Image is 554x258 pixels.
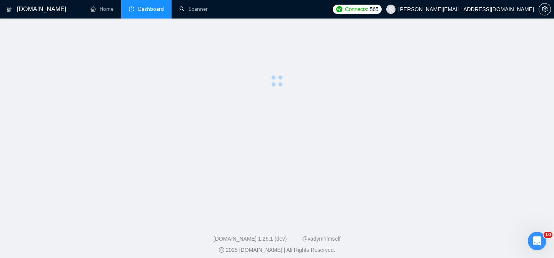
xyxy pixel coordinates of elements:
a: homeHome [90,6,113,12]
img: logo [7,3,12,16]
span: user [388,7,394,12]
button: setting [539,3,551,15]
span: dashboard [129,6,134,12]
a: @vadymhimself [302,236,340,242]
img: upwork-logo.png [336,6,342,12]
span: copyright [219,247,224,253]
iframe: Intercom live chat [528,232,546,250]
a: setting [539,6,551,12]
span: Dashboard [138,6,164,12]
span: Connects: [345,5,368,13]
span: 10 [544,232,552,238]
a: searchScanner [179,6,208,12]
div: 2025 [DOMAIN_NAME] | All Rights Reserved. [6,246,548,254]
a: [DOMAIN_NAME] 1.26.1 (dev) [214,236,287,242]
span: 565 [370,5,378,13]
